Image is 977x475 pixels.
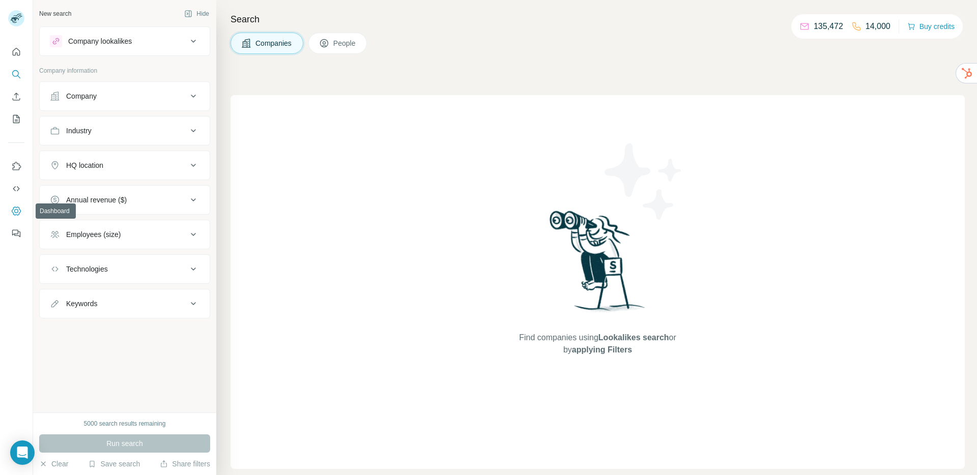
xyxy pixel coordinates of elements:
[39,459,68,469] button: Clear
[66,160,103,170] div: HQ location
[66,195,127,205] div: Annual revenue ($)
[572,345,632,354] span: applying Filters
[39,9,71,18] div: New search
[907,19,955,34] button: Buy credits
[333,38,357,48] span: People
[40,29,210,53] button: Company lookalikes
[66,126,92,136] div: Industry
[8,224,24,243] button: Feedback
[866,20,890,33] p: 14,000
[8,87,24,106] button: Enrich CSV
[255,38,293,48] span: Companies
[40,257,210,281] button: Technologies
[66,299,97,309] div: Keywords
[295,2,438,24] div: Upgrade plan for full access to Surfe
[177,6,216,21] button: Hide
[8,157,24,175] button: Use Surfe on LinkedIn
[40,188,210,212] button: Annual revenue ($)
[598,333,669,342] span: Lookalikes search
[66,91,97,101] div: Company
[40,291,210,316] button: Keywords
[545,208,651,321] img: Surfe Illustration - Woman searching with binoculars
[598,136,689,227] img: Surfe Illustration - Stars
[40,153,210,177] button: HQ location
[40,84,210,108] button: Company
[84,419,166,428] div: 5000 search results remaining
[8,65,24,83] button: Search
[88,459,140,469] button: Save search
[39,66,210,75] p: Company information
[516,332,679,356] span: Find companies using or by
[231,12,965,26] h4: Search
[10,440,35,465] div: Open Intercom Messenger
[66,229,121,240] div: Employees (size)
[8,180,24,198] button: Use Surfe API
[66,264,108,274] div: Technologies
[160,459,210,469] button: Share filters
[814,20,843,33] p: 135,472
[8,202,24,220] button: Dashboard
[8,110,24,128] button: My lists
[68,36,132,46] div: Company lookalikes
[40,222,210,247] button: Employees (size)
[40,118,210,143] button: Industry
[8,43,24,61] button: Quick start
